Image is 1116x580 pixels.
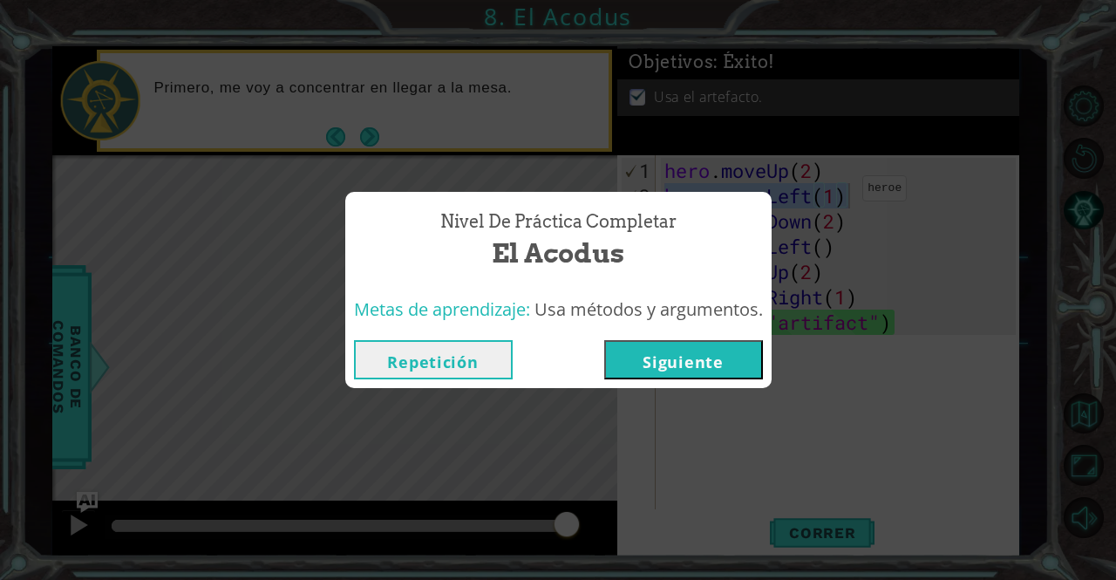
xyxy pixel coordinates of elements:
[492,235,624,272] span: El Acodus
[604,340,763,379] button: Siguiente
[534,297,763,321] span: Usa métodos y argumentos.
[354,340,513,379] button: Repetición
[440,209,677,235] span: Nivel de Práctica Completar
[354,297,530,321] span: Metas de aprendizaje:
